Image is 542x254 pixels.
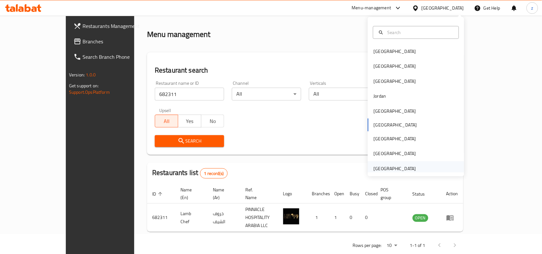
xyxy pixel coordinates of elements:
th: Busy [345,184,360,204]
span: Ref. Name [245,186,270,201]
table: enhanced table [147,184,463,232]
td: خروف الشيف [208,204,240,232]
label: Upsell [159,108,171,113]
h2: Restaurant search [155,66,456,75]
a: Home [147,9,168,16]
a: Branches [68,34,156,49]
span: No [204,117,222,126]
td: 1 [329,204,345,232]
span: Name (En) [180,186,200,201]
div: [GEOGRAPHIC_DATA] [374,78,416,85]
span: 1 record(s) [200,171,228,177]
div: All [309,88,378,101]
span: Version: [69,71,85,79]
li: / [170,9,172,16]
th: Action [441,184,463,204]
span: Name (Ar) [213,186,232,201]
input: Search [385,29,455,36]
span: Get support on: [69,82,99,90]
th: Logo [278,184,307,204]
a: Support.OpsPlatform [69,88,110,96]
th: Branches [307,184,329,204]
img: Lamb Chef [283,208,299,224]
div: [GEOGRAPHIC_DATA] [374,150,416,157]
span: Search Branch Phone [83,53,151,61]
div: OPEN [413,214,428,222]
span: Yes [181,117,199,126]
p: 1-1 of 1 [410,241,425,250]
td: Lamb Chef [175,204,208,232]
a: Search Branch Phone [68,49,156,65]
div: [GEOGRAPHIC_DATA] [374,48,416,55]
span: Menu management [175,9,218,16]
div: Menu-management [352,4,391,12]
input: Search for restaurant name or ID.. [155,88,224,101]
div: Menu [446,214,458,222]
span: 1.0.0 [86,71,96,79]
span: All [158,117,176,126]
div: [GEOGRAPHIC_DATA] [374,63,416,70]
span: POS group [381,186,400,201]
td: PINNACLE HOSPITALITY ARABIA LLC [240,204,278,232]
span: ID [152,190,164,198]
td: 0 [360,204,376,232]
div: Jordan [374,92,386,100]
span: Search [160,137,219,145]
a: Restaurants Management [68,18,156,34]
button: All [155,115,178,127]
td: 682311 [147,204,175,232]
button: Yes [178,115,201,127]
span: OPEN [413,214,428,222]
h2: Restaurants list [152,168,228,179]
span: Restaurants Management [83,22,151,30]
div: Rows per page: [384,241,400,250]
p: Rows per page: [353,241,382,250]
div: [GEOGRAPHIC_DATA] [374,165,416,172]
span: z [531,4,533,12]
th: Closed [360,184,376,204]
div: [GEOGRAPHIC_DATA] [422,4,464,12]
span: Branches [83,38,151,45]
h2: Menu management [147,29,210,39]
button: Search [155,135,224,147]
td: 1 [307,204,329,232]
div: [GEOGRAPHIC_DATA] [374,135,416,142]
span: Status [413,190,433,198]
div: All [232,88,301,101]
td: 0 [345,204,360,232]
button: No [201,115,224,127]
div: [GEOGRAPHIC_DATA] [374,108,416,115]
th: Open [329,184,345,204]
